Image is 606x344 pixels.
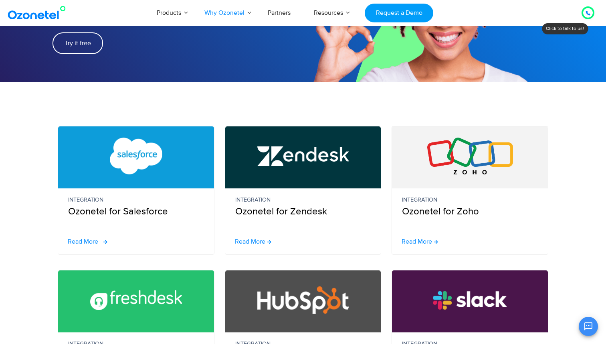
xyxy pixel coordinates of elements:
[53,32,103,54] a: Try it free
[90,138,182,174] img: Salesforce CTI Integration with Call Center Software
[402,196,538,219] p: Ozonetel for Zoho
[579,317,598,336] button: Open chat
[68,196,204,219] p: Ozonetel for Salesforce
[365,4,433,22] a: Request a Demo
[235,196,371,219] p: Ozonetel for Zendesk
[65,40,91,46] span: Try it free
[402,238,432,245] span: Read More
[90,282,182,318] img: Freshdesk Call Center Integration
[402,196,538,204] small: Integration
[402,238,438,245] a: Read More
[257,138,349,174] img: Zendesk Call Center Integration
[68,238,107,245] a: Read More
[68,196,204,204] small: Integration
[235,238,265,245] span: Read More
[235,238,271,245] a: Read More
[235,196,371,204] small: Integration
[68,238,98,245] span: Read More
